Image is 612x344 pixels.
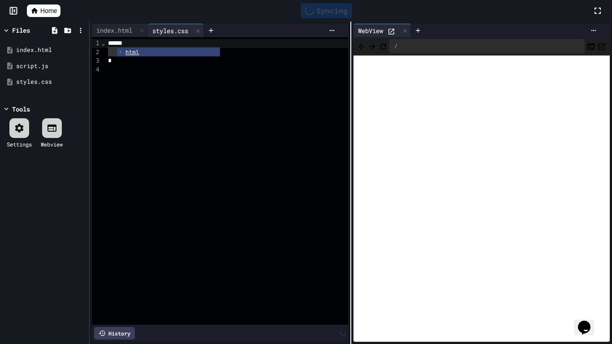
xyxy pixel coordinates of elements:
button: Console [586,41,595,52]
div: WebView [353,26,388,35]
span: html [125,49,139,56]
div: Webview [41,140,63,148]
button: Open in new tab [597,41,606,52]
div: 4 [92,65,101,74]
div: Files [12,26,30,35]
div: WebView [353,24,411,37]
span: Home [40,6,57,15]
div: / [389,39,585,53]
iframe: chat widget [574,308,603,335]
div: index.html [92,24,148,37]
div: 3 [92,56,101,65]
div: styles.css [148,26,193,35]
a: Home [27,4,60,17]
div: 2 [92,48,101,57]
div: script.js [16,62,86,71]
div: Settings [7,140,32,148]
div: 1 [92,39,101,48]
span: Back [357,40,366,52]
div: Tools [12,104,30,114]
div: styles.css [148,24,204,37]
div: index.html [92,26,137,35]
div: index.html [16,46,86,55]
span: Forward [368,40,377,52]
div: History [94,327,135,340]
span: Fold line [101,39,105,47]
ul: Completions [108,47,220,56]
div: Syncing [301,3,352,18]
div: styles.css [16,77,86,86]
button: Refresh [379,41,388,52]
